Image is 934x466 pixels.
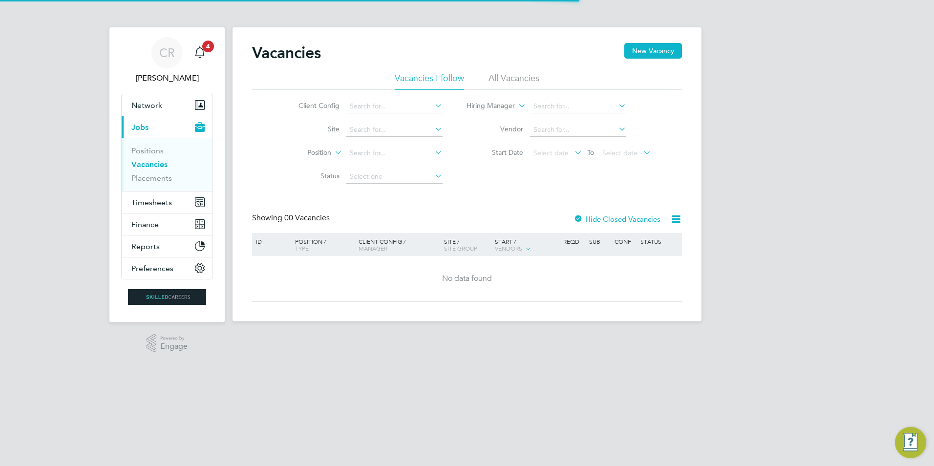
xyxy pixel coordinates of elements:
button: Finance [122,213,212,235]
a: CR[PERSON_NAME] [121,37,213,84]
span: To [584,146,597,159]
span: 00 Vacancies [284,213,330,223]
a: 4 [190,37,210,68]
div: Conf [612,233,637,250]
span: Jobs [131,123,149,132]
a: Vacancies [131,160,168,169]
label: Site [283,125,340,133]
li: All Vacancies [488,72,539,90]
div: Status [638,233,680,250]
button: New Vacancy [624,43,682,59]
label: Hide Closed Vacancies [573,214,660,224]
h2: Vacancies [252,43,321,63]
div: Site / [442,233,493,256]
span: Select date [533,148,569,157]
label: Client Config [283,101,340,110]
span: Vendors [495,244,522,252]
button: Preferences [122,257,212,279]
label: Vendor [467,125,523,133]
input: Select one [346,170,443,184]
span: Timesheets [131,198,172,207]
label: Start Date [467,148,523,157]
nav: Main navigation [109,27,225,322]
span: Reports [131,242,160,251]
span: Finance [131,220,159,229]
div: Jobs [122,138,212,191]
button: Jobs [122,116,212,138]
button: Network [122,94,212,116]
div: No data found [254,274,680,284]
span: CR [159,46,175,59]
div: Position / [288,233,356,256]
span: Type [295,244,309,252]
button: Reports [122,235,212,257]
div: Client Config / [356,233,442,256]
span: Manager [359,244,387,252]
div: Reqd [561,233,586,250]
input: Search for... [530,123,626,137]
div: Start / [492,233,561,257]
li: Vacancies I follow [395,72,464,90]
button: Timesheets [122,191,212,213]
a: Powered byEngage [147,334,188,353]
input: Search for... [346,100,443,113]
div: ID [254,233,288,250]
span: Chris Roberts [121,72,213,84]
button: Engage Resource Center [895,427,926,458]
label: Hiring Manager [459,101,515,111]
span: Site Group [444,244,477,252]
label: Status [283,171,340,180]
div: Sub [587,233,612,250]
input: Search for... [346,123,443,137]
span: Select date [602,148,637,157]
img: skilledcareers-logo-retina.png [128,289,206,305]
a: Positions [131,146,164,155]
input: Search for... [530,100,626,113]
span: Engage [160,342,188,351]
span: 4 [202,41,214,52]
span: Preferences [131,264,173,273]
a: Go to home page [121,289,213,305]
span: Network [131,101,162,110]
label: Position [275,148,331,158]
span: Powered by [160,334,188,342]
div: Showing [252,213,332,223]
input: Search for... [346,147,443,160]
a: Placements [131,173,172,183]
